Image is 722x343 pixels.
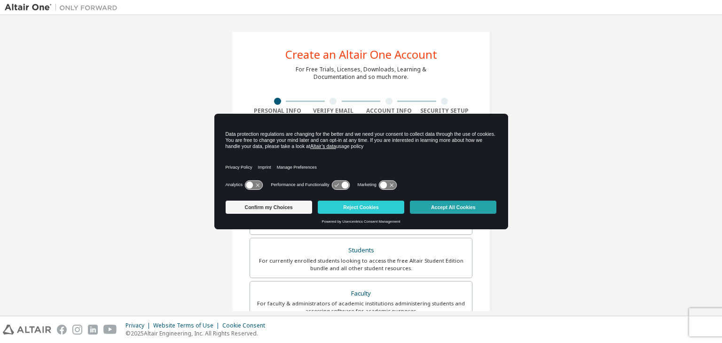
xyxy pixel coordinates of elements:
[153,322,222,329] div: Website Terms of Use
[256,244,466,257] div: Students
[5,3,122,12] img: Altair One
[296,66,426,81] div: For Free Trials, Licenses, Downloads, Learning & Documentation and so much more.
[126,322,153,329] div: Privacy
[126,329,271,337] p: © 2025 Altair Engineering, Inc. All Rights Reserved.
[256,300,466,315] div: For faculty & administrators of academic institutions administering students and accessing softwa...
[250,107,306,115] div: Personal Info
[103,325,117,335] img: youtube.svg
[417,107,473,115] div: Security Setup
[57,325,67,335] img: facebook.svg
[256,257,466,272] div: For currently enrolled students looking to access the free Altair Student Edition bundle and all ...
[256,287,466,300] div: Faculty
[306,107,361,115] div: Verify Email
[222,322,271,329] div: Cookie Consent
[285,49,437,60] div: Create an Altair One Account
[88,325,98,335] img: linkedin.svg
[361,107,417,115] div: Account Info
[72,325,82,335] img: instagram.svg
[3,325,51,335] img: altair_logo.svg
